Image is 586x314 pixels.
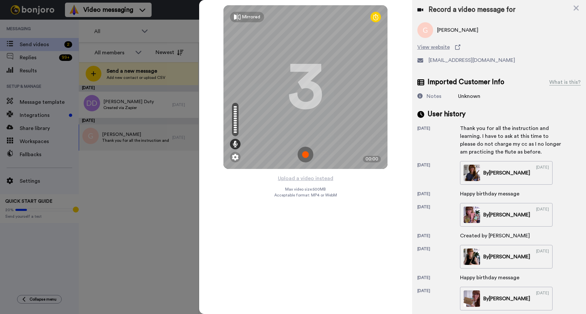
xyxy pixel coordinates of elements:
a: View website [417,43,581,51]
div: [DATE] [417,204,460,227]
button: Upload a video instead [276,174,335,183]
a: By[PERSON_NAME][DATE] [460,287,553,310]
img: ff018ff8-6ee8-4921-9e54-dd70cebd7c44-thumb.jpg [464,249,480,265]
img: 7e23da4e-fdcc-4be4-ab99-61a1a0c81277-thumb.jpg [464,165,480,181]
div: Created by [PERSON_NAME] [460,232,530,240]
a: By[PERSON_NAME][DATE] [460,161,553,185]
div: [DATE] [536,165,549,181]
img: 2d643995-b78c-46ac-9383-e769fd49d8f9-thumb.jpg [464,290,480,307]
span: Imported Customer Info [428,77,504,87]
div: [DATE] [417,233,460,240]
div: Happy birthday message [460,274,519,282]
div: By [PERSON_NAME] [483,295,530,303]
div: [DATE] [536,249,549,265]
div: [DATE] [417,162,460,185]
a: By[PERSON_NAME][DATE] [460,203,553,227]
div: [DATE] [536,207,549,223]
span: Max video size: 500 MB [285,187,326,192]
div: [DATE] [417,126,460,156]
a: By[PERSON_NAME][DATE] [460,245,553,268]
div: Happy birthday message [460,190,519,198]
span: User history [428,109,466,119]
div: Thank you for all the instruction and learning. I have to ask at this time to please do not charg... [460,124,565,156]
div: [DATE] [417,288,460,310]
div: By [PERSON_NAME] [483,211,530,219]
div: [DATE] [417,246,460,268]
span: Unknown [458,94,480,99]
div: By [PERSON_NAME] [483,253,530,261]
div: 00:00 [363,156,381,162]
div: Notes [427,92,441,100]
span: View website [417,43,450,51]
div: [DATE] [536,290,549,307]
img: ic_record_start.svg [298,147,313,162]
img: ic_gear.svg [232,154,239,160]
div: [DATE] [417,191,460,198]
div: What is this? [549,78,581,86]
div: By [PERSON_NAME] [483,169,530,177]
span: Acceptable format: MP4 or WebM [274,193,337,198]
div: 3 [287,63,324,112]
img: af2d0e11-e745-4ef7-80f1-d626a3cf4dc3-thumb.jpg [464,207,480,223]
div: [DATE] [417,275,460,282]
span: [EMAIL_ADDRESS][DOMAIN_NAME] [429,56,515,64]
